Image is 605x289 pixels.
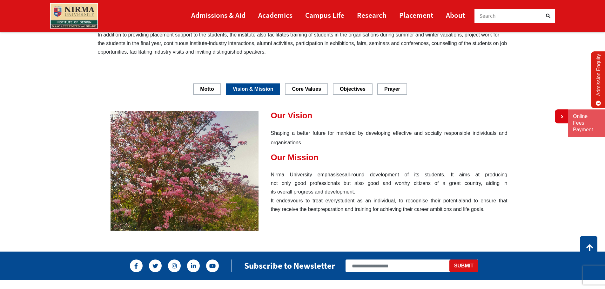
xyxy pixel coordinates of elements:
a: About [446,8,465,22]
a: Admissions & Aid [191,8,245,22]
img: history-1 [111,111,259,231]
h2: Subscribe to Newsletter [244,260,335,271]
a: Academics [258,8,292,22]
a: Placement [399,8,433,22]
div: It endeavours to treat every student as an individual, to recognise their potential and to ensure... [111,196,508,213]
span: Search [480,12,496,19]
a: Online Fees Payment [573,113,600,133]
a: Motto [193,83,221,95]
a: Vision & Mission [226,83,280,95]
a: Campus Life [305,8,344,22]
p: In addition to providing placement support to the students, the institute also facilitates traini... [98,30,508,56]
a: Prayer [377,83,407,95]
button: Submit [449,259,478,272]
img: main_logo [50,3,98,29]
p: Shaping a better future for mankind by developing effective and socially responsible individuals ... [111,128,508,148]
div: Nirma University emphasises all-round development of its students. It aims at producing not only ... [111,170,508,196]
a: Research [357,8,387,22]
strong: Our Vision [271,111,313,120]
a: Objectives [333,83,373,95]
strong: Our Mission [271,153,319,162]
a: Core Values [285,83,328,95]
